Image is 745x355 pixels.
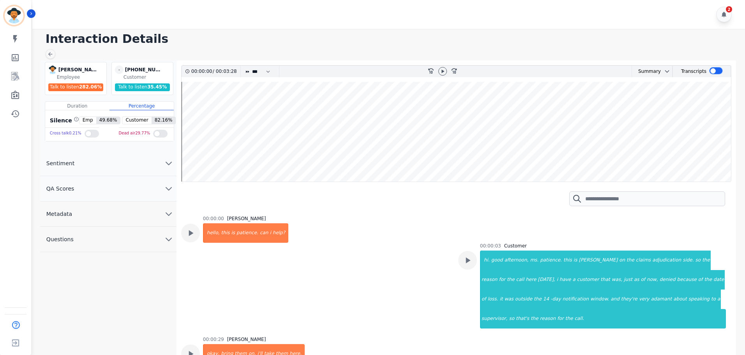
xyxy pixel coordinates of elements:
[203,336,224,343] div: 00:00:29
[572,270,576,290] div: a
[713,270,725,290] div: date
[269,223,272,243] div: i
[529,251,539,270] div: ms.
[556,309,565,329] div: for
[164,184,173,193] svg: chevron down
[481,290,487,309] div: of
[499,290,503,309] div: it
[533,290,542,309] div: the
[673,290,688,309] div: about
[661,68,670,74] button: chevron down
[204,223,221,243] div: hello,
[5,6,23,25] img: Bordered avatar
[626,251,635,270] div: the
[703,270,713,290] div: the
[227,215,266,222] div: [PERSON_NAME]
[40,227,177,252] button: Questions chevron down
[231,223,236,243] div: is
[701,251,711,270] div: the
[481,309,508,329] div: supervisor,
[58,65,97,74] div: [PERSON_NAME]
[40,176,177,201] button: QA Scores chevron down
[191,66,239,77] div: /
[487,290,499,309] div: loss.
[537,270,556,290] div: [DATE],
[227,336,266,343] div: [PERSON_NAME]
[578,251,618,270] div: [PERSON_NAME]
[40,235,80,243] span: Questions
[514,290,533,309] div: outside
[681,66,706,77] div: Transcripts
[45,102,109,110] div: Duration
[115,83,170,91] div: Talk to listen
[504,243,527,249] div: Customer
[688,290,710,309] div: speaking
[481,251,491,270] div: hi.
[717,290,721,309] div: a
[79,117,96,124] span: Emp
[530,309,539,329] div: the
[620,290,638,309] div: they're
[125,65,164,74] div: [PHONE_NUMBER]
[119,128,150,139] div: Dead air 29.77 %
[638,290,650,309] div: very
[480,243,501,249] div: 00:00:03
[115,65,124,74] span: -
[164,209,173,219] svg: chevron down
[272,223,288,243] div: help?
[515,309,530,329] div: that's
[664,68,670,74] svg: chevron down
[40,151,177,176] button: Sentiment chevron down
[611,270,623,290] div: was,
[203,215,224,222] div: 00:00:00
[635,251,652,270] div: claims
[695,251,702,270] div: so
[191,66,213,77] div: 00:00:00
[79,84,102,90] span: 282.06 %
[503,251,529,270] div: afternoon,
[590,290,610,309] div: window.
[676,270,697,290] div: because
[618,251,626,270] div: on
[236,223,259,243] div: patience.
[550,290,561,309] div: -day
[682,251,694,270] div: side.
[574,309,726,329] div: call.
[576,270,600,290] div: customer
[259,223,269,243] div: can
[147,84,167,90] span: 35.45 %
[623,270,633,290] div: just
[697,270,704,290] div: of
[563,251,573,270] div: this
[214,66,236,77] div: 00:03:28
[600,270,611,290] div: that
[481,270,498,290] div: reason
[539,251,563,270] div: patience.
[651,251,682,270] div: adjudication
[40,159,81,167] span: Sentiment
[221,223,231,243] div: this
[633,270,640,290] div: as
[498,270,506,290] div: for
[40,201,177,227] button: Metadata chevron down
[40,185,81,193] span: QA Scores
[559,270,572,290] div: have
[640,270,646,290] div: of
[539,309,557,329] div: reason
[556,270,559,290] div: i
[48,83,104,91] div: Talk to listen
[124,74,171,80] div: Customer
[164,235,173,244] svg: chevron down
[508,309,515,329] div: so
[646,270,659,290] div: now,
[561,290,589,309] div: notification
[491,251,504,270] div: good
[57,74,105,80] div: Employee
[506,270,515,290] div: the
[96,117,120,124] span: 49.68 %
[726,6,732,12] div: 2
[610,290,620,309] div: and
[48,117,79,124] div: Silence
[542,290,550,309] div: 14
[503,290,514,309] div: was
